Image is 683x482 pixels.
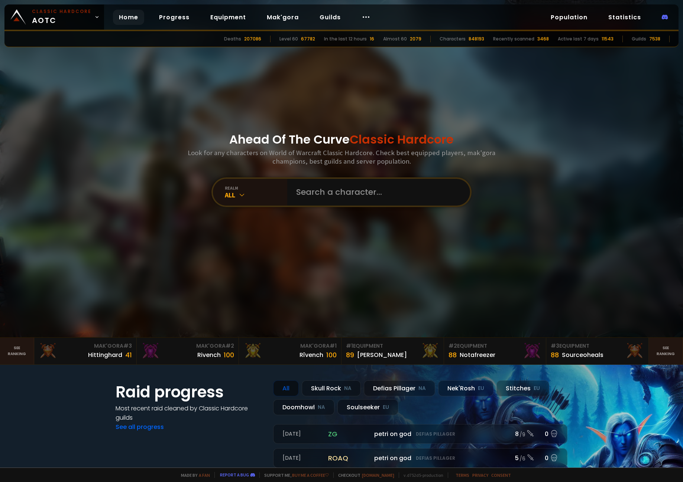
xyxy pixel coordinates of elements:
[318,404,325,411] small: NA
[239,338,341,364] a: Mak'Gora#1Rîvench100
[551,342,559,350] span: # 3
[333,472,394,478] span: Checkout
[229,131,454,148] h1: Ahead Of The Curve
[649,36,660,42] div: 7538
[551,342,644,350] div: Equipment
[326,350,337,360] div: 100
[491,472,511,478] a: Consent
[273,380,299,396] div: All
[472,472,488,478] a: Privacy
[226,342,234,350] span: # 2
[244,36,261,42] div: 207086
[292,472,329,478] a: Buy me a coffee
[4,4,104,30] a: Classic HardcoreAOTC
[153,10,195,25] a: Progress
[344,385,352,392] small: NA
[551,350,559,360] div: 88
[279,36,298,42] div: Level 60
[199,472,210,478] a: a fan
[116,380,264,404] h1: Raid progress
[370,36,374,42] div: 16
[32,8,91,26] span: AOTC
[469,36,484,42] div: 848193
[460,350,495,360] div: Notafreezer
[534,385,540,392] small: EU
[292,179,461,206] input: Search a character...
[456,472,469,478] a: Terms
[324,36,367,42] div: In the last 12 hours
[383,404,389,411] small: EU
[383,36,407,42] div: Almost 60
[137,338,239,364] a: Mak'Gora#2Rivench100
[273,399,334,415] div: Doomhowl
[141,342,234,350] div: Mak'Gora
[39,342,132,350] div: Mak'Gora
[273,424,567,444] a: [DATE]zgpetri on godDefias Pillager8 /90
[301,36,315,42] div: 67782
[346,350,354,360] div: 89
[562,350,603,360] div: Sourceoheals
[224,350,234,360] div: 100
[357,350,407,360] div: [PERSON_NAME]
[224,36,241,42] div: Deaths
[300,350,323,360] div: Rîvench
[185,148,498,165] h3: Look for any characters on World of Warcraft Classic Hardcore. Check best equipped players, mak'g...
[444,338,547,364] a: #2Equipment88Notafreezer
[261,10,305,25] a: Mak'gora
[632,36,646,42] div: Guilds
[418,385,426,392] small: NA
[225,191,287,199] div: All
[243,342,337,350] div: Mak'Gora
[116,404,264,422] h4: Most recent raid cleaned by Classic Hardcore guilds
[537,36,549,42] div: 3468
[478,385,484,392] small: EU
[649,338,683,364] a: Seeranking
[34,338,137,364] a: Mak'Gora#3Hittinghard41
[32,8,91,15] small: Classic Hardcore
[204,10,252,25] a: Equipment
[546,338,649,364] a: #3Equipment88Sourceoheals
[314,10,347,25] a: Guilds
[330,342,337,350] span: # 1
[410,36,421,42] div: 2079
[449,342,542,350] div: Equipment
[449,350,457,360] div: 88
[399,472,443,478] span: v. d752d5 - production
[197,350,221,360] div: Rivench
[273,448,567,468] a: [DATE]roaqpetri on godDefias Pillager5 /60
[602,36,614,42] div: 11543
[545,10,593,25] a: Population
[225,185,287,191] div: realm
[602,10,647,25] a: Statistics
[259,472,329,478] span: Support me,
[113,10,144,25] a: Home
[341,338,444,364] a: #1Equipment89[PERSON_NAME]
[364,380,435,396] div: Defias Pillager
[558,36,599,42] div: Active last 7 days
[493,36,534,42] div: Recently scanned
[362,472,394,478] a: [DOMAIN_NAME]
[496,380,549,396] div: Stitches
[350,131,454,148] span: Classic Hardcore
[302,380,361,396] div: Skull Rock
[88,350,122,360] div: Hittinghard
[346,342,353,350] span: # 1
[116,423,164,431] a: See all progress
[438,380,493,396] div: Nek'Rosh
[449,342,457,350] span: # 2
[337,399,398,415] div: Soulseeker
[346,342,439,350] div: Equipment
[440,36,466,42] div: Characters
[220,472,249,478] a: Report a bug
[123,342,132,350] span: # 3
[177,472,210,478] span: Made by
[125,350,132,360] div: 41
